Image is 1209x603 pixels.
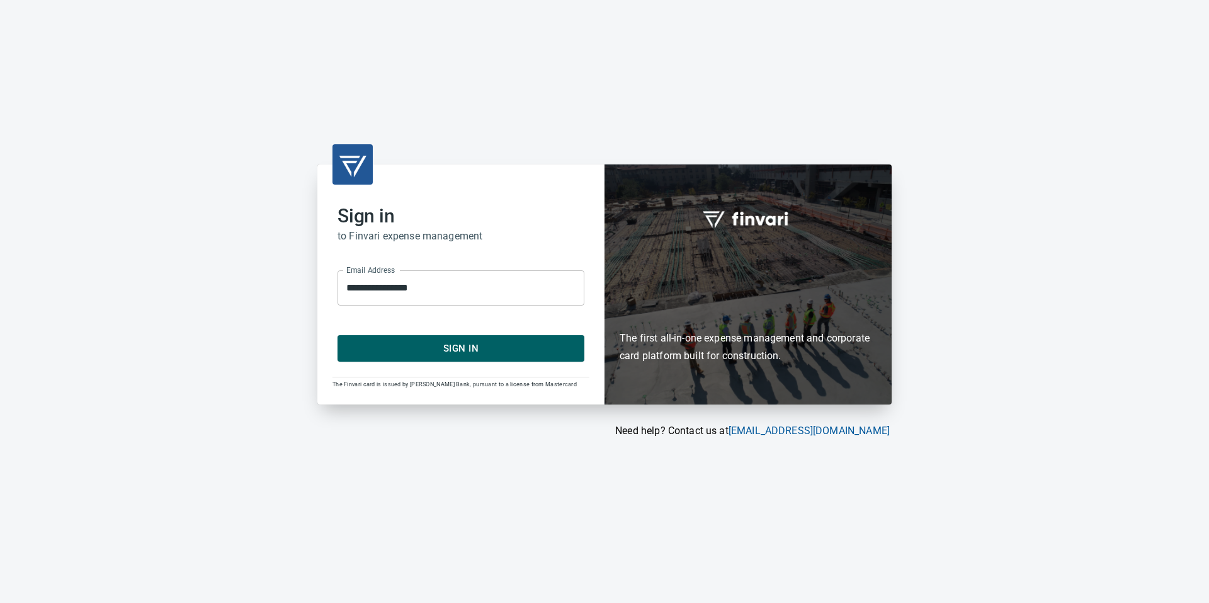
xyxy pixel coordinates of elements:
span: The Finvari card is issued by [PERSON_NAME] Bank, pursuant to a license from Mastercard [332,381,577,388]
button: Sign In [338,335,584,362]
img: transparent_logo.png [338,149,368,180]
p: Need help? Contact us at [317,423,890,439]
div: Finvari [604,164,892,405]
h6: to Finvari expense management [338,227,584,245]
img: fullword_logo_white.png [701,204,795,233]
h6: The first all-in-one expense management and corporate card platform built for construction. [620,257,877,365]
span: Sign In [351,340,570,357]
h2: Sign in [338,205,584,227]
a: [EMAIL_ADDRESS][DOMAIN_NAME] [729,425,890,437]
